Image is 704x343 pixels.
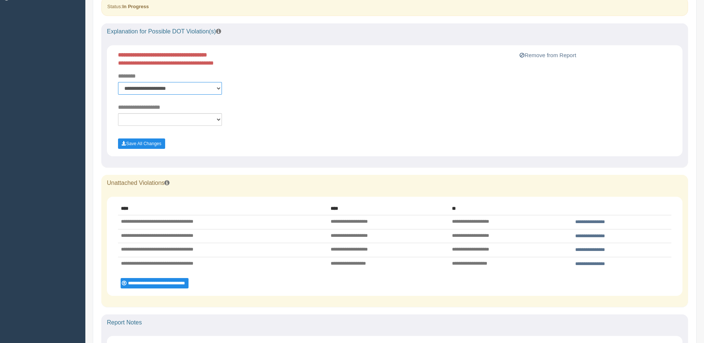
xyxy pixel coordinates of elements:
div: Report Notes [101,314,688,331]
div: Explanation for Possible DOT Violation(s) [101,23,688,40]
strong: In Progress [122,4,149,9]
button: Save [118,138,165,149]
button: Remove from Report [517,51,578,60]
div: Unattached Violations [101,175,688,191]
